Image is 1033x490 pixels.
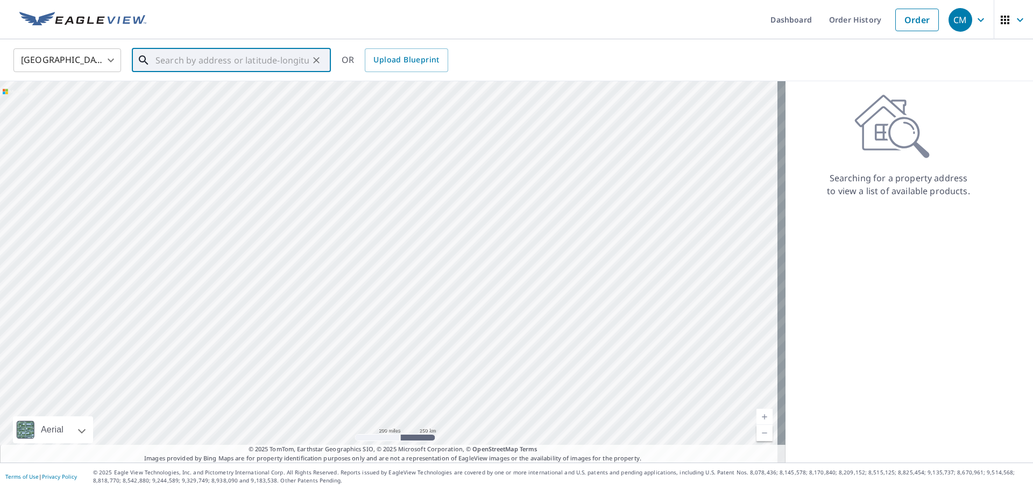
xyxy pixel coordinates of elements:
[373,53,439,67] span: Upload Blueprint
[155,45,309,75] input: Search by address or latitude-longitude
[19,12,146,28] img: EV Logo
[13,45,121,75] div: [GEOGRAPHIC_DATA]
[895,9,939,31] a: Order
[365,48,448,72] a: Upload Blueprint
[342,48,448,72] div: OR
[5,473,39,480] a: Terms of Use
[756,409,773,425] a: Current Level 5, Zoom In
[472,445,518,453] a: OpenStreetMap
[249,445,537,454] span: © 2025 TomTom, Earthstar Geographics SIO, © 2025 Microsoft Corporation, ©
[826,172,971,197] p: Searching for a property address to view a list of available products.
[93,468,1028,485] p: © 2025 Eagle View Technologies, Inc. and Pictometry International Corp. All Rights Reserved. Repo...
[309,53,324,68] button: Clear
[949,8,972,32] div: CM
[38,416,67,443] div: Aerial
[520,445,537,453] a: Terms
[756,425,773,441] a: Current Level 5, Zoom Out
[42,473,77,480] a: Privacy Policy
[5,473,77,480] p: |
[13,416,93,443] div: Aerial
